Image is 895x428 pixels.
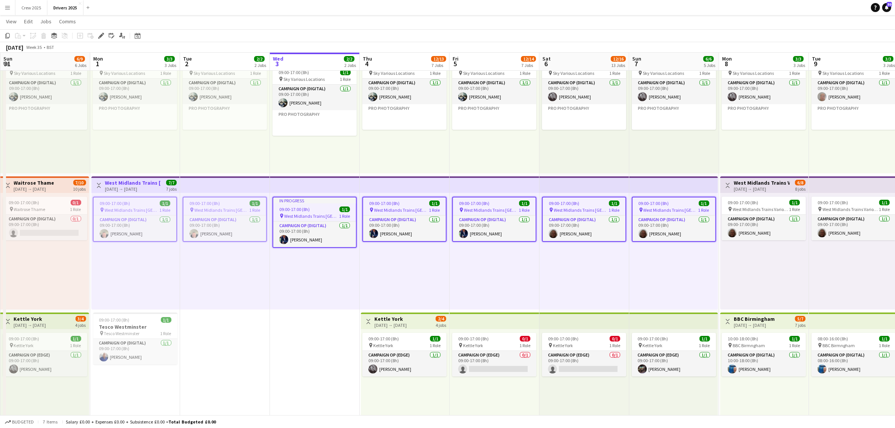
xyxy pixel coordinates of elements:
[519,70,530,76] span: 1 Role
[700,336,710,341] span: 1/1
[363,55,372,62] span: Thu
[793,56,804,62] span: 3/3
[811,59,821,68] span: 9
[463,343,483,348] span: Kettle York
[373,343,393,348] span: Kettle York
[194,70,235,76] span: Sky Various Locations
[542,351,626,376] app-card-role: Campaign Op (Edge)0/109:00-17:00 (8h)
[794,62,805,68] div: 3 Jobs
[452,197,536,242] div: 09:00-17:00 (8h)1/1 West Midlands Trains [GEOGRAPHIC_DATA]1 RoleCampaign Op (Digital)1/109:00-17:...
[722,351,806,376] app-card-role: Campaign Op (Digital)1/110:00-18:00 (8h)[PERSON_NAME]
[76,322,86,328] div: 4 jobs
[183,197,267,242] div: 09:00-17:00 (8h)1/1 West Midlands Trains [GEOGRAPHIC_DATA]1 RoleCampaign Op (Digital)1/109:00-17:...
[703,56,714,62] span: 6/6
[887,2,892,7] span: 50
[273,110,357,136] app-card-role-placeholder: Pro Photography
[94,216,176,241] app-card-role: Campaign Op (Digital)1/109:00-17:00 (8h)[PERSON_NAME]
[182,59,192,68] span: 2
[93,339,177,364] app-card-role: Campaign Op (Digital)1/109:00-17:00 (8h)[PERSON_NAME]
[553,343,573,348] span: Kettle York
[183,79,267,104] app-card-role: Campaign Op (Digital)1/109:00-17:00 (8h)[PERSON_NAME]
[273,197,357,248] app-job-card: In progress09:00-17:00 (8h)1/1 West Midlands Trains [GEOGRAPHIC_DATA]1 RoleCampaign Op (Digital)1...
[340,76,351,82] span: 1 Role
[362,333,447,376] app-job-card: 09:00-17:00 (8h)1/1 Kettle York1 RoleCampaign Op (Edge)1/109:00-17:00 (8h)[PERSON_NAME]
[721,59,732,68] span: 8
[344,62,356,68] div: 2 Jobs
[272,59,283,68] span: 3
[548,336,578,341] span: 09:00-17:00 (8h)
[542,333,626,376] app-job-card: 09:00-17:00 (8h)0/1 Kettle York1 RoleCampaign Op (Edge)0/109:00-17:00 (8h)
[429,207,440,213] span: 1 Role
[436,316,446,322] span: 2/4
[14,322,46,328] div: [DATE] → [DATE]
[71,200,81,205] span: 0/1
[733,70,774,76] span: Sky Various Locations
[21,17,36,26] a: Edit
[273,222,356,247] app-card-role: Campaign Op (Digital)1/109:00-17:00 (8h)[PERSON_NAME]
[722,61,806,130] app-job-card: 09:00-17:00 (8h)1/1 Sky Various Locations1 RoleCampaign Op (Digital)1/109:00-17:00 (8h)[PERSON_NA...
[734,316,775,322] h3: BBC Birmingham
[73,185,86,192] div: 10 jobs
[249,207,260,213] span: 1 Role
[6,44,23,51] div: [DATE]
[632,79,716,104] app-card-role: Campaign Op (Digital)1/109:00-17:00 (8h)[PERSON_NAME]
[431,56,446,62] span: 12/13
[632,197,716,242] app-job-card: 09:00-17:00 (8h)1/1 West Midlands Trains [GEOGRAPHIC_DATA]1 RoleCampaign Op (Digital)1/109:00-17:...
[789,70,800,76] span: 1 Role
[100,200,130,206] span: 09:00-17:00 (8h)
[452,333,536,376] div: 09:00-17:00 (8h)0/1 Kettle York1 RoleCampaign Op (Edge)0/109:00-17:00 (8h)
[279,206,310,212] span: 09:00-17:00 (8h)
[734,186,790,192] div: [DATE] → [DATE]
[161,317,171,323] span: 1/1
[183,104,267,130] app-card-role-placeholder: Pro Photography
[14,70,55,76] span: Sky Various Locations
[879,70,890,76] span: 1 Role
[3,104,87,130] app-card-role-placeholder: Pro Photography
[47,0,83,15] button: Drivers 2025
[104,70,145,76] span: Sky Various Locations
[93,79,177,104] app-card-role: Campaign Op (Digital)1/109:00-17:00 (8h)[PERSON_NAME]
[14,206,45,212] span: Waitrose Thame
[273,197,356,203] div: In progress
[339,213,350,219] span: 1 Role
[609,207,619,213] span: 1 Role
[722,333,806,376] div: 10:00-18:00 (8h)1/1 BBC Birmngham1 RoleCampaign Op (Digital)1/110:00-18:00 (8h)[PERSON_NAME]
[883,56,893,62] span: 3/3
[812,55,821,62] span: Tue
[879,200,890,205] span: 1/1
[93,313,177,364] div: 09:00-17:00 (8h)1/1Tesco Westminster Tesco Westminster1 RoleCampaign Op (Digital)1/109:00-17:00 (...
[643,70,684,76] span: Sky Various Locations
[166,185,177,192] div: 7 jobs
[463,70,504,76] span: Sky Various Locations
[47,44,54,50] div: BST
[373,70,415,76] span: Sky Various Locations
[879,206,890,212] span: 1 Role
[362,61,447,130] app-job-card: 09:00-17:00 (8h)1/1 Sky Various Locations1 RoleCampaign Op (Digital)1/109:00-17:00 (8h)[PERSON_NA...
[632,351,716,376] app-card-role: Campaign Op (Edge)1/109:00-17:00 (8h)[PERSON_NAME]
[644,207,698,213] span: West Midlands Trains [GEOGRAPHIC_DATA]
[14,186,55,192] div: [DATE] → [DATE]
[722,197,806,240] div: 09:00-17:00 (8h)1/1 West Midlands Trains Various Locations1 RoleCampaign Op (Digital)1/109:00-17:...
[93,323,177,330] h3: Tesco Westminster
[93,104,177,130] app-card-role-placeholder: Pro Photography
[722,104,806,130] app-card-role-placeholder: Pro Photography
[452,104,536,130] app-card-role-placeholder: Pro Photography
[70,206,81,212] span: 1 Role
[369,200,400,206] span: 09:00-17:00 (8h)
[632,104,716,130] app-card-role-placeholder: Pro Photography
[3,215,87,240] app-card-role: Campaign Op (Digital)0/109:00-17:00 (8h)
[194,207,249,213] span: West Midlands Trains [GEOGRAPHIC_DATA]
[542,61,626,130] div: 09:00-17:00 (8h)1/1 Sky Various Locations1 RoleCampaign Op (Digital)1/109:00-17:00 (8h)[PERSON_NA...
[453,216,536,241] app-card-role: Campaign Op (Digital)1/109:00-17:00 (8h)[PERSON_NAME]
[789,206,800,212] span: 1 Role
[160,200,170,206] span: 1/1
[632,61,716,130] div: 09:00-17:00 (8h)1/1 Sky Various Locations1 RoleCampaign Op (Digital)1/109:00-17:00 (8h)[PERSON_NA...
[643,343,663,348] span: Kettle York
[37,17,55,26] a: Jobs
[362,104,447,130] app-card-role-placeholder: Pro Photography
[795,322,806,328] div: 7 jobs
